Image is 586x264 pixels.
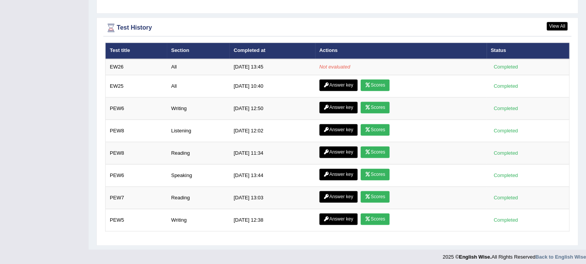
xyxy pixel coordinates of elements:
[319,124,358,135] a: Answer key
[361,146,389,158] a: Scores
[229,59,315,75] td: [DATE] 13:45
[319,102,358,113] a: Answer key
[167,187,229,209] td: Reading
[106,120,167,142] td: PEW8
[106,59,167,75] td: EW26
[361,124,389,135] a: Scores
[361,191,389,202] a: Scores
[491,216,521,224] div: Completed
[229,142,315,164] td: [DATE] 11:34
[229,120,315,142] td: [DATE] 12:02
[491,82,521,90] div: Completed
[106,75,167,97] td: EW25
[106,187,167,209] td: PEW7
[361,213,389,225] a: Scores
[491,171,521,179] div: Completed
[229,164,315,187] td: [DATE] 13:44
[167,43,229,59] th: Section
[167,59,229,75] td: All
[106,142,167,164] td: PEW8
[319,79,358,91] a: Answer key
[167,75,229,97] td: All
[167,97,229,120] td: Writing
[319,213,358,225] a: Answer key
[106,209,167,231] td: PEW5
[491,149,521,157] div: Completed
[361,169,389,180] a: Scores
[167,164,229,187] td: Speaking
[491,63,521,71] div: Completed
[319,169,358,180] a: Answer key
[315,43,487,59] th: Actions
[229,43,315,59] th: Completed at
[229,75,315,97] td: [DATE] 10:40
[319,64,350,70] em: Not evaluated
[547,22,568,30] a: View All
[459,254,491,260] strong: English Wise.
[487,43,569,59] th: Status
[106,43,167,59] th: Test title
[491,104,521,112] div: Completed
[106,97,167,120] td: PEW6
[491,127,521,135] div: Completed
[229,187,315,209] td: [DATE] 13:03
[106,164,167,187] td: PEW6
[361,79,389,91] a: Scores
[229,209,315,231] td: [DATE] 12:38
[443,249,586,261] div: 2025 © All Rights Reserved
[491,194,521,202] div: Completed
[167,209,229,231] td: Writing
[319,146,358,158] a: Answer key
[229,97,315,120] td: [DATE] 12:50
[361,102,389,113] a: Scores
[167,120,229,142] td: Listening
[536,254,586,260] a: Back to English Wise
[319,191,358,202] a: Answer key
[167,142,229,164] td: Reading
[105,22,569,33] div: Test History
